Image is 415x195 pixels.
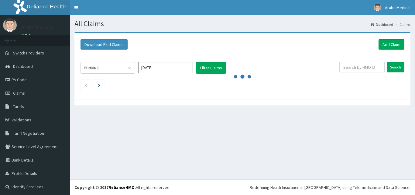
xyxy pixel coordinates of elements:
span: Switch Providers [13,50,44,56]
img: User Image [3,18,17,32]
footer: All rights reserved. [70,179,415,195]
a: RelianceHMO [108,185,135,190]
a: Online [21,33,36,37]
input: Search by HMO ID [339,62,385,72]
span: Tariff Negotiation [13,131,44,136]
span: Dashboard [13,64,33,69]
div: Redefining Heath Insurance in [GEOGRAPHIC_DATA] using Telemedicine and Data Science! [250,184,410,190]
button: Filter Claims [196,62,226,74]
div: PENDING [84,65,99,71]
h1: All Claims [74,20,410,28]
li: Claims [394,22,410,27]
span: Claims [13,90,25,96]
span: Tariffs [13,104,24,109]
strong: Copyright © 2017 . [74,185,136,190]
a: Next page [98,82,100,88]
input: Search [387,62,404,72]
p: Araba Medical [21,25,54,30]
a: Dashboard [371,22,393,27]
img: User Image [374,4,381,12]
span: Araba Medical [385,5,410,10]
a: Add Claim [379,39,404,50]
svg: audio-loading [233,68,252,86]
button: Download Paid Claims [81,39,128,50]
a: Previous page [84,82,87,88]
input: Select Month and Year [138,62,193,73]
